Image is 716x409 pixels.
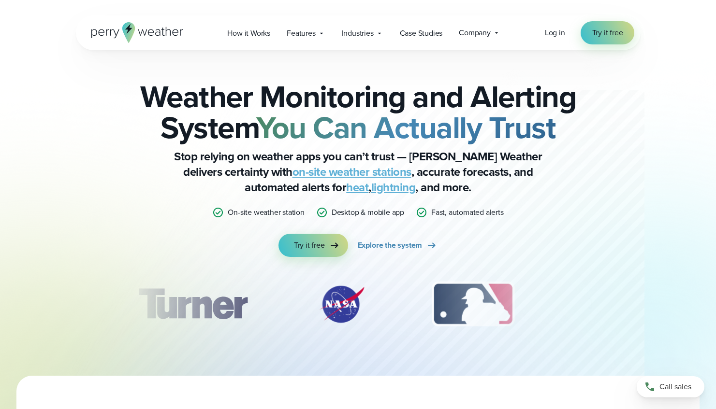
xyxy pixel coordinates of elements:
span: Explore the system [358,240,422,251]
h2: Weather Monitoring and Alerting System [124,81,592,143]
a: Case Studies [392,23,451,43]
span: Try it free [592,27,623,39]
div: 1 of 12 [124,280,261,328]
span: Industries [342,28,374,39]
a: Log in [545,27,565,39]
img: MLB.svg [422,280,524,328]
img: Turner-Construction_1.svg [124,280,261,328]
a: Try it free [278,234,348,257]
p: On-site weather station [228,207,305,218]
a: Try it free [581,21,635,44]
span: Call sales [659,381,691,393]
span: Case Studies [400,28,443,39]
span: Log in [545,27,565,38]
img: NASA.svg [308,280,376,328]
a: Call sales [637,376,704,397]
p: Fast, automated alerts [431,207,504,218]
div: 2 of 12 [308,280,376,328]
div: slideshow [124,280,592,333]
span: Company [459,27,491,39]
p: Desktop & mobile app [332,207,404,218]
span: Try it free [294,240,325,251]
a: How it Works [219,23,278,43]
a: Explore the system [358,234,438,257]
a: lightning [371,179,416,196]
div: 3 of 12 [422,280,524,328]
a: heat [346,179,368,196]
span: How it Works [227,28,270,39]
p: Stop relying on weather apps you can’t trust — [PERSON_NAME] Weather delivers certainty with , ac... [165,149,552,195]
a: on-site weather stations [292,163,411,181]
span: Features [287,28,315,39]
div: 4 of 12 [570,280,648,328]
strong: You Can Actually Trust [256,105,555,150]
img: PGA.svg [570,280,648,328]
